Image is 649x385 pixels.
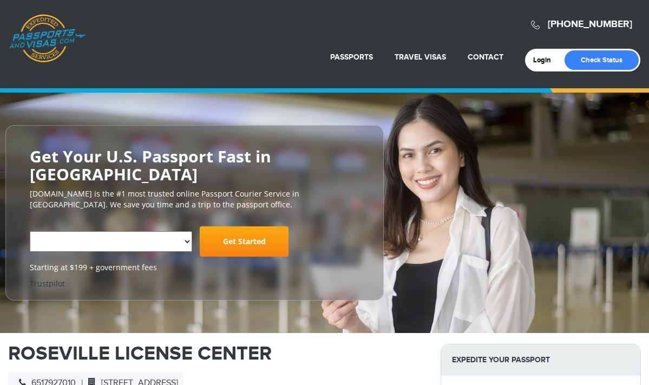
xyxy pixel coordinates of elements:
[30,278,65,289] a: Trustpilot
[30,262,359,273] span: Starting at $199 + government fees
[395,53,446,62] a: Travel Visas
[9,14,86,63] a: Passports & [DOMAIN_NAME]
[468,53,503,62] a: Contact
[30,188,359,210] p: [DOMAIN_NAME] is the #1 most trusted online Passport Courier Service in [GEOGRAPHIC_DATA]. We sav...
[533,56,559,64] a: Login
[30,147,359,183] h2: Get Your U.S. Passport Fast in [GEOGRAPHIC_DATA]
[8,344,424,363] h1: ROSEVILLE LICENSE CENTER
[330,53,373,62] a: Passports
[565,50,639,70] a: Check Status
[200,226,289,257] a: Get Started
[548,18,632,30] a: [PHONE_NUMBER]
[441,344,640,375] strong: Expedite Your Passport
